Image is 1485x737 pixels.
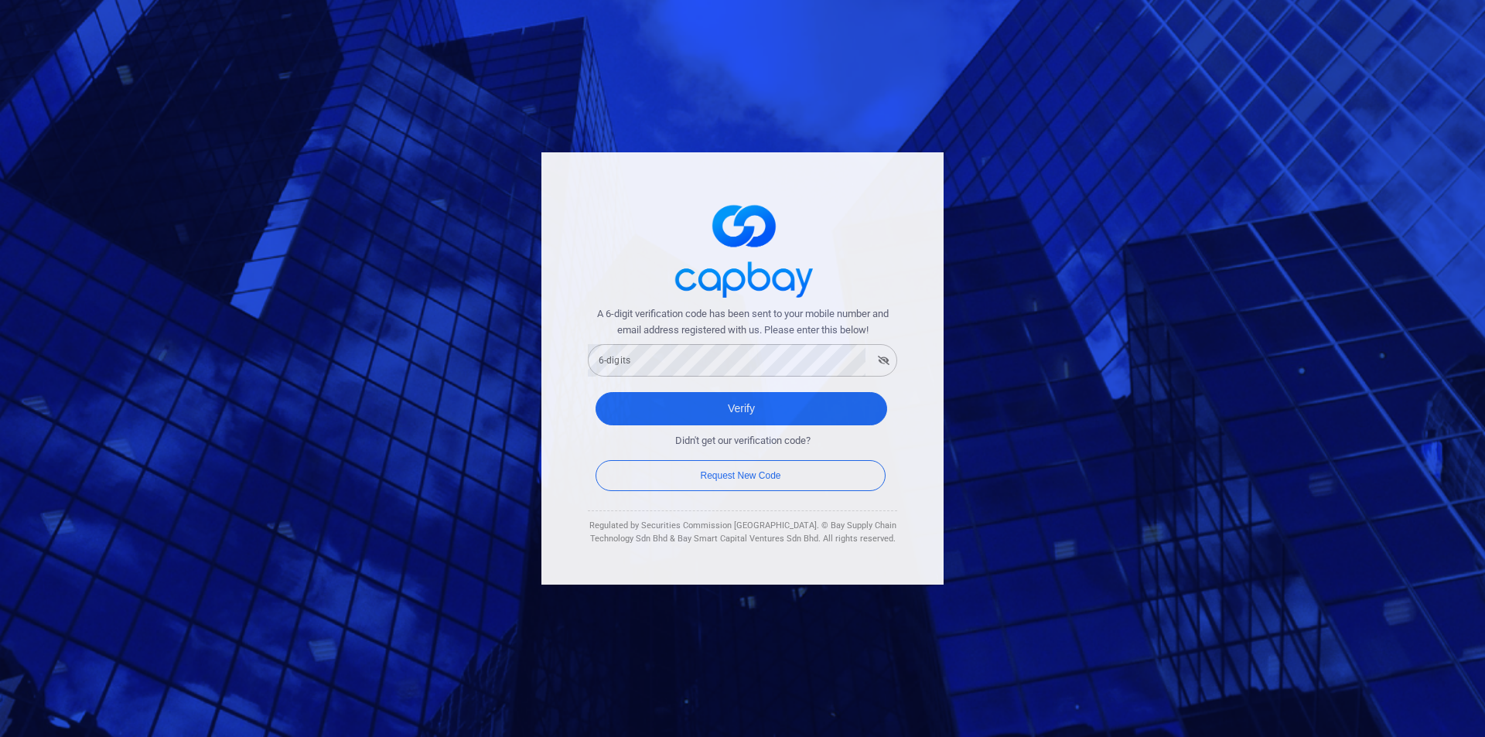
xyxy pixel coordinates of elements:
[588,519,897,546] div: Regulated by Securities Commission [GEOGRAPHIC_DATA]. © Bay Supply Chain Technology Sdn Bhd & Bay...
[596,460,886,491] button: Request New Code
[675,433,811,449] span: Didn't get our verification code?
[588,306,897,339] span: A 6-digit verification code has been sent to your mobile number and email address registered with...
[596,392,887,425] button: Verify
[665,191,820,306] img: logo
